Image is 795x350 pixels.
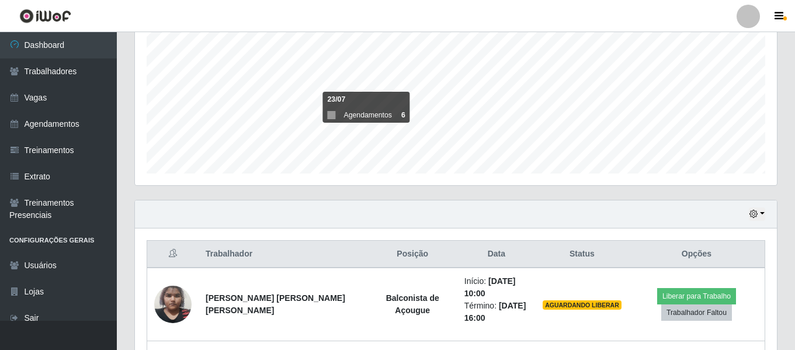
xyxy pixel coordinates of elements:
[386,293,439,315] strong: Balconista de Açougue
[464,275,529,300] li: Início:
[368,241,457,268] th: Posição
[464,276,516,298] time: [DATE] 10:00
[19,9,71,23] img: CoreUI Logo
[657,288,736,304] button: Liberar para Trabalho
[199,241,368,268] th: Trabalhador
[206,293,345,315] strong: [PERSON_NAME] [PERSON_NAME] [PERSON_NAME]
[154,279,192,329] img: 1701273073882.jpeg
[661,304,732,321] button: Trabalhador Faltou
[543,300,622,310] span: AGUARDANDO LIBERAR
[457,241,536,268] th: Data
[536,241,629,268] th: Status
[629,241,765,268] th: Opções
[464,300,529,324] li: Término:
